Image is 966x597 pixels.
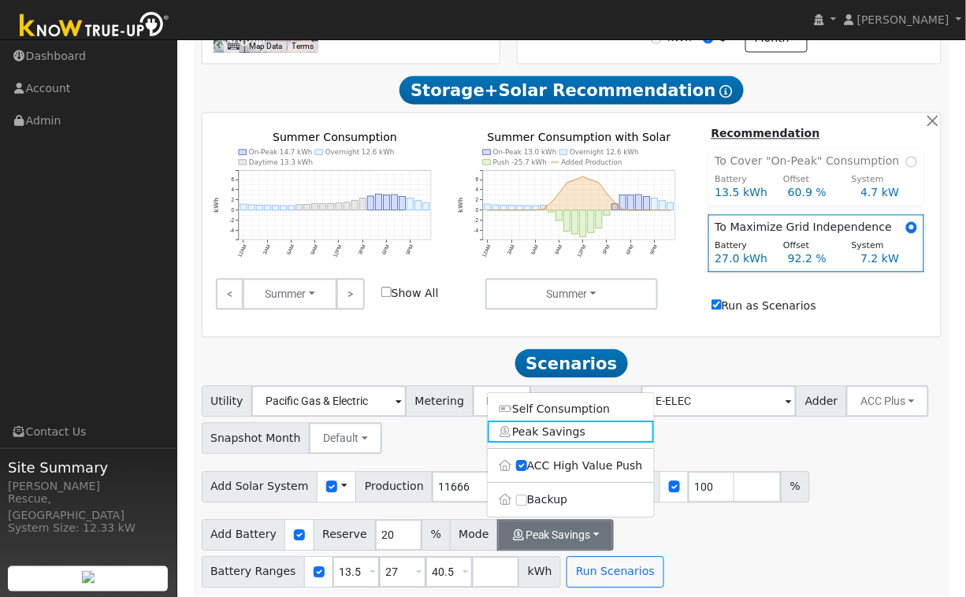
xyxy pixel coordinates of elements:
[846,386,929,417] button: ACC Plus
[707,240,775,254] div: Battery
[580,211,586,238] rect: onclick=""
[780,251,853,268] div: 92.2 %
[476,208,479,213] text: 0
[843,174,912,187] div: System
[654,210,656,213] circle: onclick=""
[649,244,659,256] text: 9PM
[508,206,515,211] rect: onclick=""
[8,457,169,478] span: Site Summary
[622,210,624,212] circle: onclick=""
[217,32,269,53] img: Google
[476,177,479,183] text: 6
[577,244,587,258] text: 12PM
[611,205,618,211] rect: onclick=""
[272,206,278,211] rect: onclick=""
[474,228,479,234] text: -4
[367,197,373,211] rect: onclick=""
[399,76,743,105] span: Storage+Solar Recommendation
[336,204,342,211] rect: onclick=""
[562,159,622,167] text: Added Production
[314,520,377,551] span: Reserve
[518,210,521,213] circle: onclick=""
[8,478,169,495] div: [PERSON_NAME]
[641,386,797,417] input: Select a Rate Schedule
[670,210,672,213] circle: onclick=""
[614,202,616,205] circle: onclick=""
[474,218,479,224] text: -2
[620,196,626,211] rect: onclick=""
[516,206,522,211] rect: onclick=""
[415,202,422,211] rect: onclick=""
[202,472,318,503] span: Add Solar System
[564,211,570,232] rect: onclick=""
[357,244,366,256] text: 3PM
[375,195,381,211] rect: onclick=""
[391,195,397,211] rect: onclick=""
[667,203,674,211] rect: onclick=""
[285,244,295,256] text: 6AM
[492,206,499,211] rect: onclick=""
[422,520,450,551] span: %
[82,571,95,584] img: retrieve
[381,287,392,298] input: Show All
[457,198,464,213] text: kWh
[567,557,663,588] button: Run Scenarios
[488,399,654,421] a: Self Consumption
[556,211,563,221] rect: onclick=""
[567,183,569,185] circle: onclick=""
[551,202,553,205] circle: onclick=""
[515,350,628,378] span: Scenarios
[516,495,527,506] input: Backup
[292,43,314,51] a: Terms (opens in new tab)
[715,220,899,236] span: To Maximize Grid Independence
[604,211,610,216] rect: onclick=""
[720,86,733,98] i: Show Help
[506,244,515,256] text: 3AM
[590,180,593,182] circle: onclick=""
[636,195,642,211] rect: onclick=""
[355,472,433,503] span: Production
[857,13,949,26] span: [PERSON_NAME]
[570,149,639,157] text: Overnight 12.6 kWh
[775,174,844,187] div: Offset
[450,520,498,551] span: Mode
[582,176,585,179] circle: onclick=""
[423,203,429,211] rect: onclick=""
[202,557,306,588] span: Battery Ranges
[228,42,239,53] button: Keyboard shortcuts
[256,206,262,211] rect: onclick=""
[476,198,479,203] text: 2
[533,206,539,211] rect: onclick=""
[493,149,557,157] text: On-Peak 13.0 kWh
[530,386,642,417] span: Rate Schedule
[303,205,310,211] rect: onclick=""
[628,195,634,210] rect: onclick=""
[775,240,844,254] div: Offset
[659,202,666,211] rect: onclick=""
[295,206,302,211] rect: onclick=""
[630,210,632,213] circle: onclick=""
[249,42,282,53] button: Map Data
[526,210,529,213] circle: onclick=""
[262,244,271,256] text: 3AM
[325,149,395,157] text: Overnight 12.6 kWh
[853,251,925,268] div: 7.2 kW
[530,244,540,256] text: 6AM
[216,279,243,310] a: <
[309,423,382,454] button: Default
[202,520,286,551] span: Add Battery
[229,218,234,224] text: -2
[473,386,532,417] button: NBT
[488,421,654,443] a: Peak Savings
[8,491,169,524] div: Rescue, [GEOGRAPHIC_DATA]
[476,187,479,193] text: 4
[606,193,608,195] circle: onclick=""
[231,198,234,203] text: 2
[495,210,497,213] circle: onclick=""
[328,205,334,211] rect: onclick=""
[559,193,561,195] circle: onclick=""
[406,386,474,417] span: Metering
[332,244,342,258] text: 12PM
[500,206,507,211] rect: onclick=""
[711,128,820,140] u: Recommendation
